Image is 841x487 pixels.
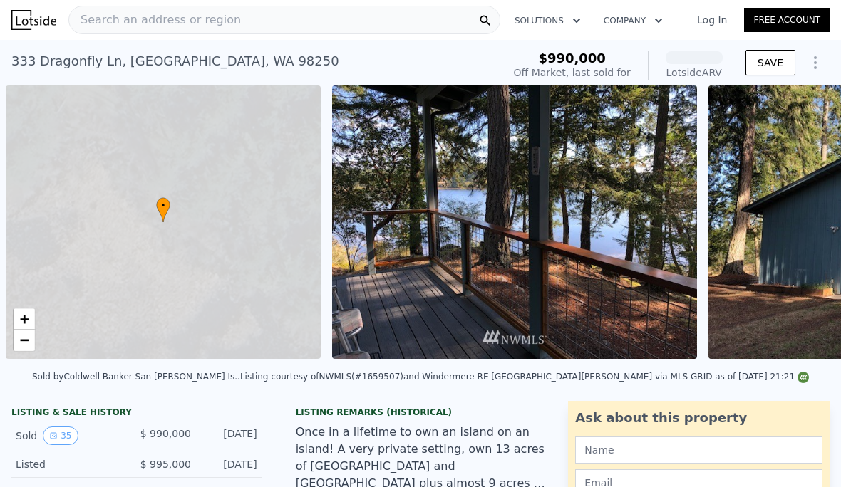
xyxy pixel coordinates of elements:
span: $990,000 [538,51,606,66]
div: [DATE] [202,426,257,445]
div: Listed [16,457,125,471]
button: Solutions [503,8,592,33]
button: Company [592,8,674,33]
div: Sold by Coldwell Banker San [PERSON_NAME] Is. . [32,372,240,382]
button: Show Options [801,48,830,77]
img: Lotside [11,10,56,30]
div: 333 Dragonfly Ln , [GEOGRAPHIC_DATA] , WA 98250 [11,51,339,71]
div: Lotside ARV [666,66,723,80]
div: Ask about this property [575,408,822,428]
div: • [156,197,170,222]
div: Off Market, last sold for [514,66,631,80]
span: − [20,331,29,349]
a: Zoom out [14,330,35,351]
a: Log In [680,13,744,27]
span: $ 990,000 [140,428,191,439]
a: Free Account [744,8,830,32]
span: • [156,199,170,212]
button: View historical data [43,426,78,445]
img: NWMLS Logo [798,372,809,383]
span: + [20,310,29,328]
div: [DATE] [202,457,257,471]
div: Sold [16,426,125,445]
div: Listing courtesy of NWMLS (#1659507) and Windermere RE [GEOGRAPHIC_DATA][PERSON_NAME] via MLS GRI... [240,372,809,382]
a: Zoom in [14,308,35,330]
div: LISTING & SALE HISTORY [11,407,262,421]
button: SAVE [745,50,795,75]
div: Listing Remarks (Historical) [296,407,546,418]
input: Name [575,436,822,464]
img: Sale: 126229853 Parcel: 98646274 [332,85,697,359]
span: $ 995,000 [140,459,191,470]
span: Search an address or region [69,11,241,28]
